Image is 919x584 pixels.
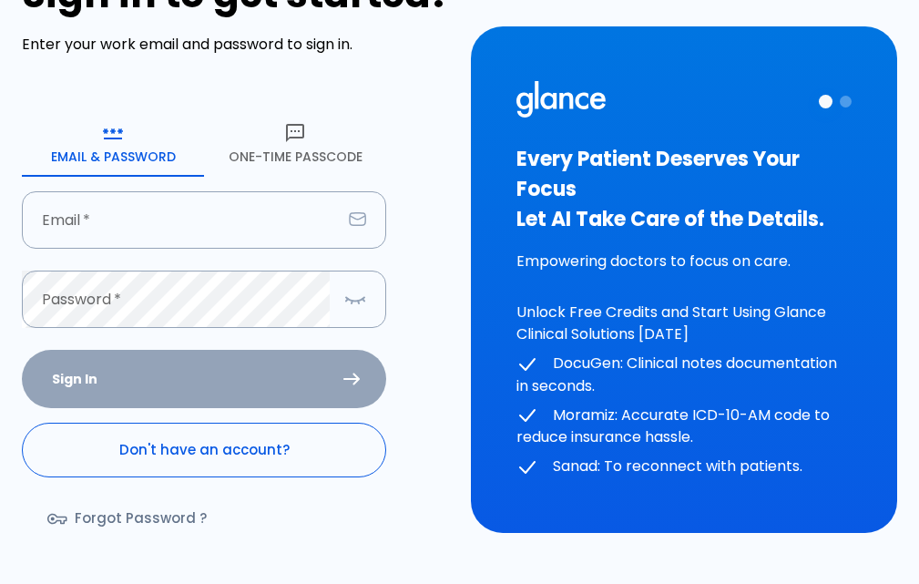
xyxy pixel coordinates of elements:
button: One-Time Passcode [204,111,386,177]
p: Unlock Free Credits and Start Using Glance Clinical Solutions [DATE] [516,302,853,345]
p: Enter your work email and password to sign in. [22,34,449,56]
p: Moramiz: Accurate ICD-10-AM code to reduce insurance hassle. [516,405,853,449]
a: Don't have an account? [22,423,386,477]
h3: Every Patient Deserves Your Focus Let AI Take Care of the Details. [516,144,853,234]
p: DocuGen: Clinical notes documentation in seconds. [516,353,853,397]
a: Forgot Password ? [22,492,236,545]
p: Empowering doctors to focus on care. [516,251,853,272]
input: dr.ahmed@clinic.com [22,191,342,249]
button: Email & Password [22,111,204,177]
p: Sanad: To reconnect with patients. [516,456,853,478]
